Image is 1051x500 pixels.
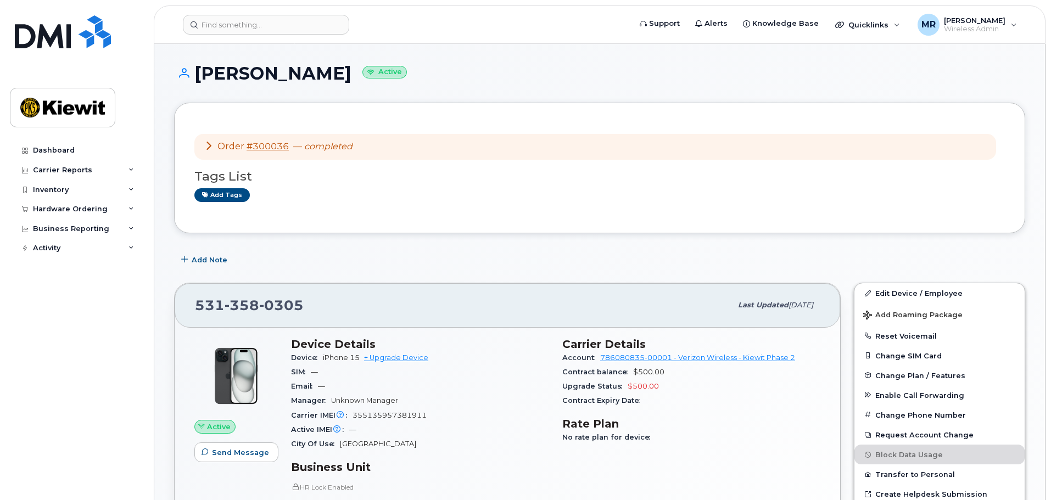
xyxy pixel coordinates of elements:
[192,255,227,265] span: Add Note
[217,141,244,151] span: Order
[291,460,549,474] h3: Business Unit
[562,433,656,441] span: No rate plan for device
[323,353,360,362] span: iPhone 15
[349,425,356,434] span: —
[194,188,250,202] a: Add tags
[854,366,1025,385] button: Change Plan / Features
[863,311,963,321] span: Add Roaming Package
[331,396,398,405] span: Unknown Manager
[562,353,600,362] span: Account
[194,170,1005,183] h3: Tags List
[293,141,353,151] span: —
[195,297,304,313] span: 531
[854,425,1025,445] button: Request Account Change
[854,326,1025,346] button: Reset Voicemail
[291,382,318,390] span: Email
[291,396,331,405] span: Manager
[562,417,820,430] h3: Rate Plan
[247,141,289,151] a: #300036
[854,346,1025,366] button: Change SIM Card
[291,425,349,434] span: Active IMEI
[875,371,965,379] span: Change Plan / Features
[362,66,407,78] small: Active
[875,391,964,399] span: Enable Call Forwarding
[854,445,1025,464] button: Block Data Usage
[194,442,278,462] button: Send Message
[562,338,820,351] h3: Carrier Details
[633,368,664,376] span: $500.00
[259,297,304,313] span: 0305
[628,382,659,390] span: $500.00
[364,353,428,362] a: + Upgrade Device
[203,343,269,409] img: iPhone_15_Black.png
[174,64,1025,83] h1: [PERSON_NAME]
[562,396,645,405] span: Contract Expiry Date
[1003,452,1043,492] iframe: Messenger Launcher
[789,301,813,309] span: [DATE]
[738,301,789,309] span: Last updated
[212,447,269,458] span: Send Message
[340,440,416,448] span: [GEOGRAPHIC_DATA]
[353,411,427,419] span: 355135957381911
[304,141,353,151] em: completed
[291,353,323,362] span: Device
[854,283,1025,303] a: Edit Device / Employee
[600,353,795,362] a: 786080835-00001 - Verizon Wireless - Kiewit Phase 2
[291,411,353,419] span: Carrier IMEI
[174,250,237,269] button: Add Note
[318,382,325,390] span: —
[562,368,633,376] span: Contract balance
[225,297,259,313] span: 358
[291,338,549,351] h3: Device Details
[291,440,340,448] span: City Of Use
[854,303,1025,325] button: Add Roaming Package
[311,368,318,376] span: —
[854,405,1025,425] button: Change Phone Number
[562,382,628,390] span: Upgrade Status
[207,422,231,432] span: Active
[854,385,1025,405] button: Enable Call Forwarding
[291,368,311,376] span: SIM
[854,464,1025,484] button: Transfer to Personal
[291,482,549,492] p: HR Lock Enabled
